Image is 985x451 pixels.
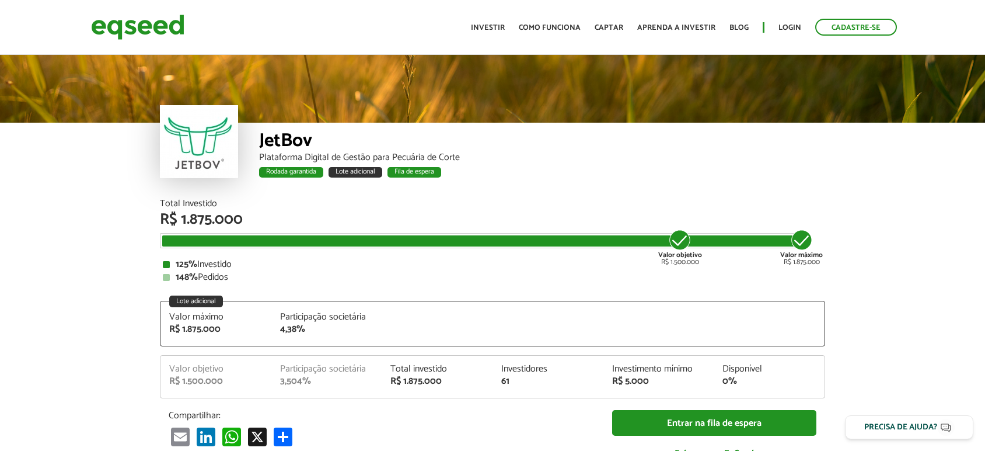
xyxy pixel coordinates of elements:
div: Lote adicional [329,167,382,178]
div: R$ 1.875.000 [160,212,825,227]
a: Aprenda a investir [637,24,715,32]
a: Compartilhar [271,427,295,446]
div: Participação societária [280,313,373,322]
a: Entrar na fila de espera [612,410,816,436]
div: Total investido [390,365,484,374]
div: Plataforma Digital de Gestão para Pecuária de Corte [259,153,825,162]
div: Investimento mínimo [612,365,705,374]
div: Total Investido [160,199,825,209]
strong: Valor objetivo [658,249,702,261]
a: WhatsApp [220,427,243,446]
a: Login [778,24,801,32]
a: Como funciona [519,24,581,32]
a: Cadastre-se [815,19,897,36]
div: Disponível [722,365,816,374]
div: Pedidos [163,273,822,282]
a: Captar [595,24,623,32]
div: Lote adicional [169,296,223,307]
div: Investidores [501,365,595,374]
a: Email [169,427,192,446]
div: Valor objetivo [169,365,263,374]
a: X [246,427,269,446]
div: Investido [163,260,822,269]
div: R$ 1.875.000 [390,377,484,386]
a: LinkedIn [194,427,218,446]
img: EqSeed [91,12,184,43]
div: 4,38% [280,325,373,334]
div: Participação societária [280,365,373,374]
div: JetBov [259,131,825,153]
div: Valor máximo [169,313,263,322]
div: R$ 1.875.000 [780,228,823,266]
div: 3,504% [280,377,373,386]
a: Investir [471,24,505,32]
p: Compartilhar: [169,410,595,421]
strong: 148% [176,269,198,285]
div: R$ 1.500.000 [169,377,263,386]
a: Blog [729,24,749,32]
div: 0% [722,377,816,386]
div: R$ 5.000 [612,377,705,386]
div: R$ 1.500.000 [658,228,702,266]
strong: Valor máximo [780,249,823,261]
div: Fila de espera [387,167,441,178]
strong: 125% [176,256,197,272]
div: 61 [501,377,595,386]
div: Rodada garantida [259,167,323,178]
div: R$ 1.875.000 [169,325,263,334]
